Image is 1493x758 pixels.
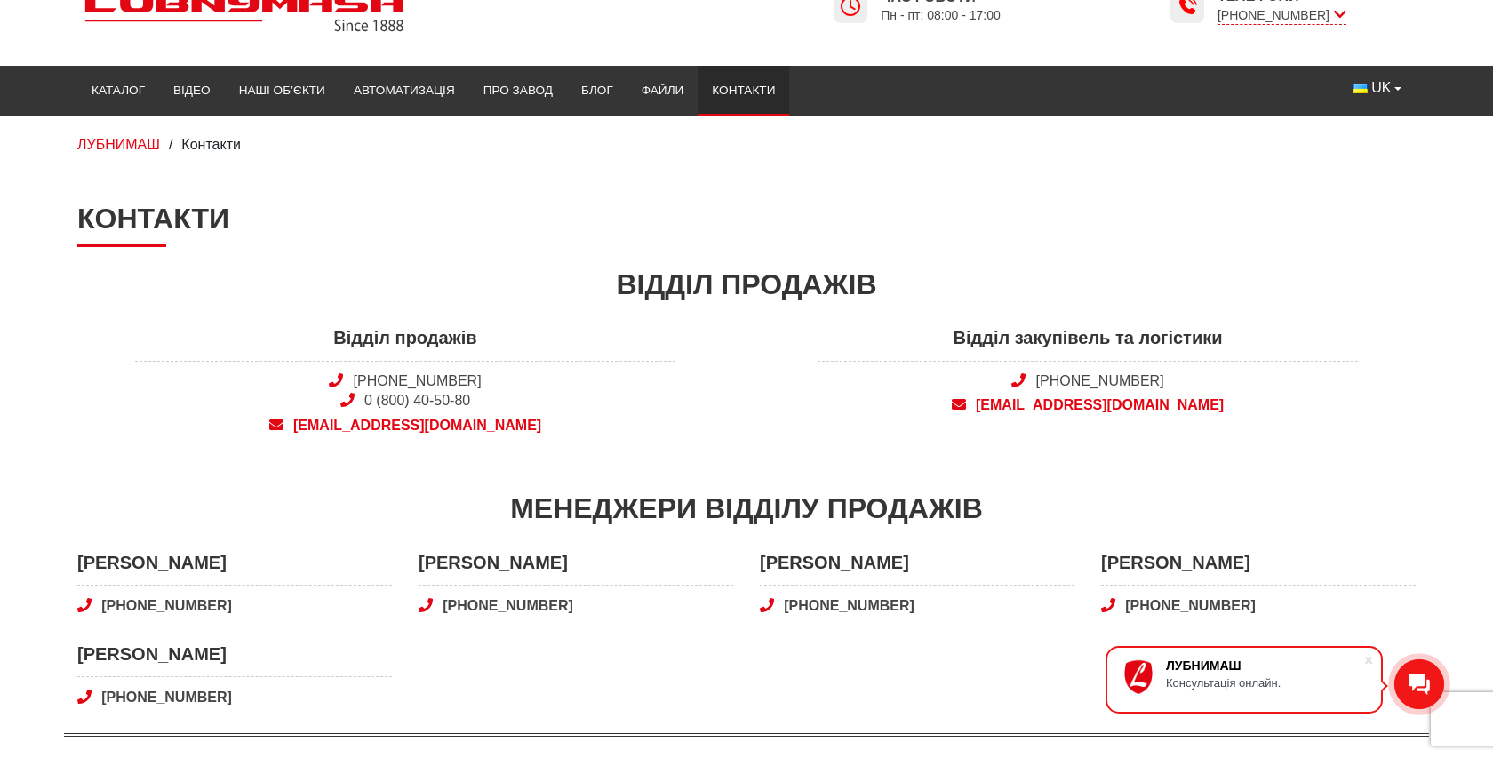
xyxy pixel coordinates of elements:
[169,137,172,152] span: /
[77,550,392,586] span: [PERSON_NAME]
[77,489,1416,529] div: Менеджери відділу продажів
[364,393,470,408] a: 0 (800) 40-50-80
[135,325,675,361] span: Відділ продажів
[760,596,1074,616] a: [PHONE_NUMBER]
[77,71,159,110] a: Каталог
[181,137,241,152] span: Контакти
[77,202,1416,246] h1: Контакти
[135,416,675,435] a: [EMAIL_ADDRESS][DOMAIN_NAME]
[419,550,733,586] span: [PERSON_NAME]
[1353,84,1368,93] img: Українська
[419,596,733,616] a: [PHONE_NUMBER]
[567,71,627,110] a: Блог
[354,373,482,388] a: [PHONE_NUMBER]
[1101,550,1416,586] span: [PERSON_NAME]
[77,265,1416,305] div: Відділ продажів
[818,395,1358,415] a: [EMAIL_ADDRESS][DOMAIN_NAME]
[698,71,789,110] a: Контакти
[1339,71,1416,105] button: UK
[469,71,567,110] a: Про завод
[881,7,1001,24] span: Пн - пт: 08:00 - 17:00
[1371,78,1391,98] span: UK
[1166,676,1363,690] div: Консультація онлайн.
[1166,658,1363,673] div: ЛУБНИМАШ
[77,642,392,677] span: [PERSON_NAME]
[77,688,392,707] a: [PHONE_NUMBER]
[1218,6,1346,25] span: [PHONE_NUMBER]
[1036,373,1164,388] a: [PHONE_NUMBER]
[760,550,1074,586] span: [PERSON_NAME]
[77,137,160,152] a: ЛУБНИМАШ
[77,596,392,616] a: [PHONE_NUMBER]
[159,71,225,110] a: Відео
[225,71,339,110] a: Наші об’єкти
[627,71,699,110] a: Файли
[339,71,469,110] a: Автоматизація
[818,325,1358,361] span: Відділ закупівель та логістики
[1101,596,1416,616] a: [PHONE_NUMBER]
